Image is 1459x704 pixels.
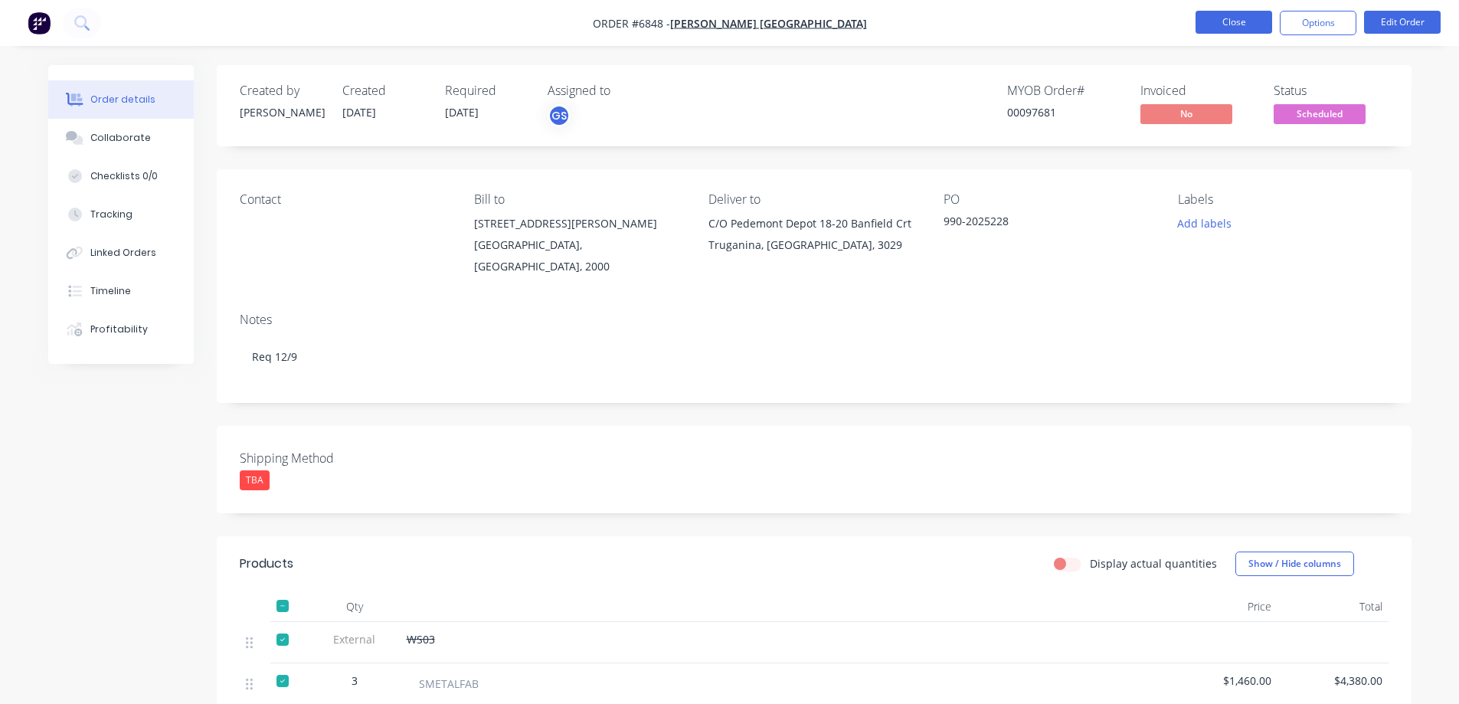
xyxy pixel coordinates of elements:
div: [PERSON_NAME] [240,104,324,120]
label: Display actual quantities [1090,555,1217,571]
button: Tracking [48,195,194,234]
button: Profitability [48,310,194,349]
span: SMETALFAB [419,676,479,692]
div: Truganina, [GEOGRAPHIC_DATA], 3029 [708,234,918,256]
div: TBA [240,470,270,490]
button: Options [1280,11,1356,35]
div: Created by [240,83,324,98]
div: Collaborate [90,131,151,145]
div: Required [445,83,529,98]
div: PO [944,192,1153,207]
div: Total [1277,591,1389,622]
span: [DATE] [445,105,479,120]
button: Add labels [1169,213,1240,234]
button: Collaborate [48,119,194,157]
button: Show / Hide columns [1235,552,1354,576]
div: Checklists 0/0 [90,169,158,183]
div: Notes [240,313,1389,327]
div: Products [240,555,293,573]
button: Close [1196,11,1272,34]
button: Edit Order [1364,11,1441,34]
div: Linked Orders [90,246,156,260]
div: 990-2025228 [944,213,1135,234]
button: Linked Orders [48,234,194,272]
div: Tracking [90,208,132,221]
div: Created [342,83,427,98]
div: Price [1166,591,1277,622]
div: Req 12/9 [240,333,1389,380]
div: Deliver to [708,192,918,207]
span: $1,460.00 [1173,673,1271,689]
span: Scheduled [1274,104,1366,123]
div: Qty [309,591,401,622]
div: 00097681 [1007,104,1122,120]
span: External [315,631,394,647]
div: [STREET_ADDRESS][PERSON_NAME] [474,213,684,234]
div: C/O Pedemont Depot 18-20 Banfield CrtTruganina, [GEOGRAPHIC_DATA], 3029 [708,213,918,262]
div: Assigned to [548,83,701,98]
div: [GEOGRAPHIC_DATA], [GEOGRAPHIC_DATA], 2000 [474,234,684,277]
a: [PERSON_NAME] [GEOGRAPHIC_DATA] [670,16,867,31]
button: Checklists 0/0 [48,157,194,195]
div: Profitability [90,323,148,336]
button: GS [548,104,571,127]
div: Invoiced [1140,83,1255,98]
div: [STREET_ADDRESS][PERSON_NAME][GEOGRAPHIC_DATA], [GEOGRAPHIC_DATA], 2000 [474,213,684,277]
div: Contact [240,192,450,207]
label: Shipping Method [240,449,431,467]
div: Bill to [474,192,684,207]
button: Scheduled [1274,104,1366,127]
div: Timeline [90,284,131,298]
span: No [1140,104,1232,123]
div: Order details [90,93,155,106]
span: 3 [352,673,358,689]
span: WS03 [407,632,435,647]
img: Factory [28,11,51,34]
div: C/O Pedemont Depot 18-20 Banfield Crt [708,213,918,234]
div: Labels [1178,192,1388,207]
button: Order details [48,80,194,119]
span: $4,380.00 [1284,673,1382,689]
span: Order #6848 - [593,16,670,31]
div: MYOB Order # [1007,83,1122,98]
button: Timeline [48,272,194,310]
div: Status [1274,83,1389,98]
span: [DATE] [342,105,376,120]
